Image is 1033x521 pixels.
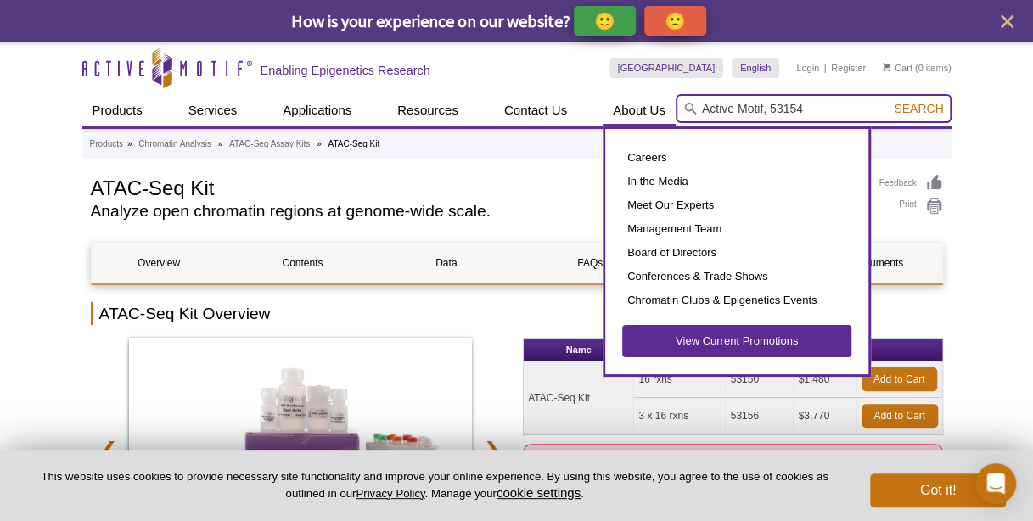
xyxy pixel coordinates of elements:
[594,10,615,31] p: 🙂
[622,265,851,289] a: Conferences & Trade Shows
[622,170,851,193] a: In the Media
[229,137,310,152] a: ATAC-Seq Assay Kits
[90,137,123,152] a: Products
[895,63,912,73] font: Cart
[138,137,211,152] a: Chromatin Analysis
[379,243,514,283] a: Data
[726,398,794,434] td: 53156
[794,361,856,398] td: $1,480
[91,302,943,325] h2: ATAC-Seq Kit Overview
[726,361,794,398] td: 53150
[883,63,890,71] img: Your Cart
[235,243,370,283] a: Contents
[609,58,724,78] a: [GEOGRAPHIC_DATA]
[622,289,851,312] a: Chromatin Clubs & Epigenetics Events
[272,94,362,126] a: Applications
[831,62,866,74] a: Register
[676,94,952,123] input: Keyword, Cat. No.
[997,11,1018,32] button: close
[634,398,726,434] td: 3 x 16 rxns
[218,139,223,148] li: »
[494,94,577,126] a: Contact Us
[622,241,851,265] a: Board of Directors
[879,197,943,216] a: Print
[581,487,584,500] font: .
[91,204,862,219] h2: Analyze open chromatin regions at genome-wide scale.
[889,101,948,116] button: Search
[178,94,248,126] a: Services
[328,139,379,148] li: ATAC-Seq Kit
[82,94,153,126] a: Products
[883,62,912,74] a: Cart
[522,243,657,283] a: FAQs
[975,463,1016,504] div: Open Intercom Messenger
[894,102,943,115] span: Search
[870,473,1006,507] button: Got it!
[794,398,856,434] td: $3,770
[824,58,827,78] li: |
[603,94,676,126] a: About Us
[810,243,945,283] a: Documents
[862,404,938,428] a: Add to Cart
[879,176,917,191] font: Feedback
[261,63,430,78] h2: Enabling Epigenetics Research
[622,325,851,357] a: View Current Promotions
[91,174,862,199] h1: ATAC-Seq Kit
[92,243,227,283] a: Overview
[915,63,952,73] font: (0 items)
[524,361,634,434] td: ATAC-Seq Kit
[634,361,726,398] td: 16 rxns
[879,174,943,193] a: Feedback
[862,367,937,391] a: Add to Cart
[387,94,469,126] a: Resources
[665,10,686,31] p: 🙁
[91,429,127,468] a: ❮
[732,58,779,78] a: English
[41,470,828,499] font: This website uses cookies to provide necessary site functionality and improve your online experie...
[796,62,819,74] a: Login
[317,139,322,148] li: »
[356,487,424,500] a: Privacy Policy
[622,146,851,170] a: Careers
[622,193,851,217] a: Meet Our Experts
[127,139,132,148] li: »
[524,339,634,361] th: Name
[474,429,510,468] a: ❯
[291,10,570,31] span: How is your experience on our website?
[497,485,581,500] button: cookie settings
[622,217,851,241] a: Management Team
